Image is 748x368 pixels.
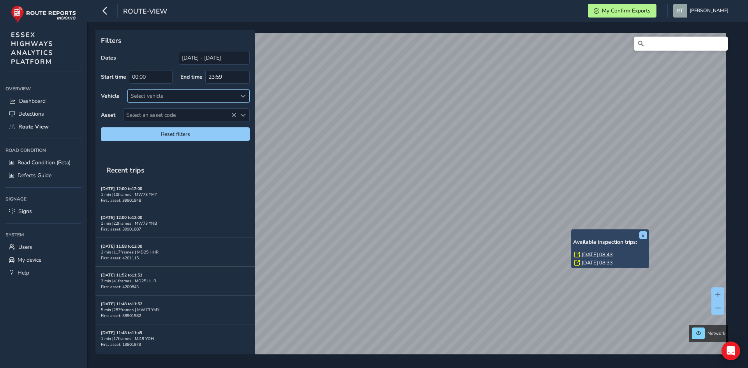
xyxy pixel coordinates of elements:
div: Signage [5,193,81,205]
a: [DATE] 08:33 [582,259,613,266]
a: [DATE] 08:43 [582,251,613,258]
span: Defects Guide [18,172,51,179]
span: Select an asset code [123,109,236,121]
div: 5 min | 287 frames | MW73 YMY [101,307,250,313]
div: Overview [5,83,81,95]
span: My device [18,256,41,264]
div: 2 min | 41 frames | MD25 HHR [101,278,250,284]
span: First asset: 13801973 [101,342,141,347]
canvas: Map [98,33,726,363]
button: x [639,231,647,239]
div: Select an asset code [236,109,249,121]
span: Reset filters [107,130,244,138]
span: [PERSON_NAME] [690,4,729,18]
span: First asset: 39901982 [101,313,141,319]
span: First asset: 39901087 [101,226,141,232]
strong: [DATE] 11:58 to 12:00 [101,243,142,249]
a: Users [5,241,81,254]
button: My Confirm Exports [588,4,656,18]
button: [PERSON_NAME] [673,4,731,18]
span: Detections [18,110,44,118]
strong: [DATE] 11:48 to 11:52 [101,301,142,307]
label: End time [180,73,203,81]
span: Route View [18,123,49,130]
div: 1 min | 17 frames | MJ19 YDH [101,336,250,342]
p: Filters [101,35,250,46]
span: Users [18,243,32,251]
label: Start time [101,73,126,81]
span: Network [707,330,725,336]
div: 3 min | 117 frames | MD25 HHR [101,249,250,255]
div: System [5,229,81,241]
span: Signs [18,208,32,215]
label: Dates [101,54,116,62]
a: Dashboard [5,95,81,107]
span: First asset: 4201115 [101,255,139,261]
label: Asset [101,111,115,119]
h6: Available inspection trips: [573,239,647,246]
a: Defects Guide [5,169,81,182]
span: Road Condition (Beta) [18,159,71,166]
span: My Confirm Exports [602,7,651,14]
strong: [DATE] 11:52 to 11:53 [101,272,142,278]
span: ESSEX HIGHWAYS ANALYTICS PLATFORM [11,30,53,66]
span: First asset: 4200843 [101,284,139,290]
label: Vehicle [101,92,120,100]
span: Help [18,269,29,276]
div: Select vehicle [128,90,236,102]
div: 1 min | 10 frames | MW73 YMY [101,192,250,197]
a: Signs [5,205,81,218]
input: Search [634,37,728,51]
div: Open Intercom Messenger [722,342,740,360]
strong: [DATE] 11:48 to 11:49 [101,330,142,336]
strong: [DATE] 12:00 to 12:00 [101,215,142,220]
button: Reset filters [101,127,250,141]
div: Road Condition [5,144,81,156]
img: diamond-layout [673,4,687,18]
span: route-view [123,7,167,18]
a: My device [5,254,81,266]
span: Recent trips [101,160,150,180]
a: Detections [5,107,81,120]
a: Help [5,266,81,279]
div: 1 min | 22 frames | MW73 YNB [101,220,250,226]
span: Dashboard [19,97,46,105]
span: First asset: 39901948 [101,197,141,203]
img: rr logo [11,5,76,23]
a: Route View [5,120,81,133]
strong: [DATE] 12:00 to 12:00 [101,186,142,192]
a: Road Condition (Beta) [5,156,81,169]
